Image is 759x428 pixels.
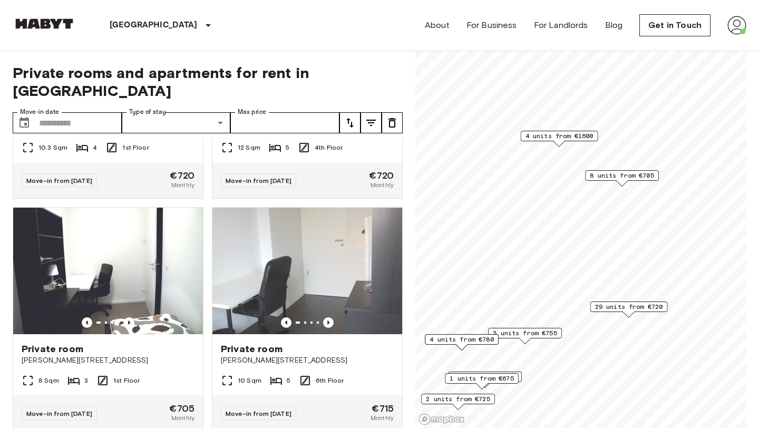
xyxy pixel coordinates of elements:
[169,404,194,413] span: €705
[129,108,166,116] label: Type of stay
[221,355,394,366] span: [PERSON_NAME][STREET_ADDRESS]
[14,112,35,133] button: Choose date
[82,317,92,328] button: Previous image
[171,180,194,190] span: Monthly
[419,413,465,425] a: Mapbox logo
[445,373,519,390] div: Map marker
[38,143,67,152] span: 10.3 Sqm
[93,143,97,152] span: 4
[221,343,283,355] span: Private room
[372,404,394,413] span: €715
[430,335,494,344] span: 4 units from €780
[590,171,654,180] span: 8 units from €705
[238,376,261,385] span: 10 Sqm
[727,16,746,35] img: avatar
[124,317,134,328] button: Previous image
[595,302,663,312] span: 29 units from €720
[226,177,291,184] span: Move-in from [DATE]
[212,208,402,334] img: Marketing picture of unit DE-01-302-017-02
[493,328,557,338] span: 3 units from €755
[287,376,290,385] span: 5
[371,180,394,190] span: Monthly
[426,394,490,404] span: 2 units from €725
[639,14,711,36] a: Get in Touch
[84,376,88,385] span: 3
[170,171,194,180] span: €720
[425,334,499,351] div: Map marker
[26,177,92,184] span: Move-in from [DATE]
[22,355,194,366] span: [PERSON_NAME][STREET_ADDRESS]
[238,143,260,152] span: 12 Sqm
[281,317,291,328] button: Previous image
[13,18,76,29] img: Habyt
[316,376,344,385] span: 6th Floor
[466,19,517,32] a: For Business
[13,208,203,334] img: Marketing picture of unit DE-01-302-001-03
[13,64,403,100] span: Private rooms and apartments for rent in [GEOGRAPHIC_DATA]
[339,112,361,133] button: tune
[488,328,562,344] div: Map marker
[113,376,140,385] span: 1st Floor
[425,19,450,32] a: About
[605,19,623,32] a: Blog
[226,410,291,417] span: Move-in from [DATE]
[421,394,495,410] div: Map marker
[286,143,289,152] span: 5
[534,19,588,32] a: For Landlords
[238,108,266,116] label: Max price
[171,413,194,423] span: Monthly
[526,131,593,141] span: 4 units from €1600
[590,301,668,318] div: Map marker
[450,374,514,383] span: 1 units from €675
[110,19,198,32] p: [GEOGRAPHIC_DATA]
[20,108,59,116] label: Move-in date
[448,372,522,388] div: Map marker
[22,343,83,355] span: Private room
[26,410,92,417] span: Move-in from [DATE]
[453,372,517,382] span: 1 units from €715
[585,170,659,187] div: Map marker
[122,143,149,152] span: 1st Floor
[369,171,394,180] span: €720
[323,317,334,328] button: Previous image
[38,376,59,385] span: 8 Sqm
[361,112,382,133] button: tune
[371,413,394,423] span: Monthly
[382,112,403,133] button: tune
[521,131,598,147] div: Map marker
[315,143,343,152] span: 4th Floor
